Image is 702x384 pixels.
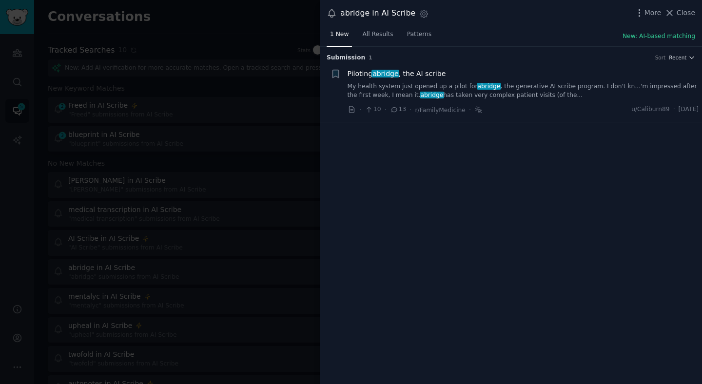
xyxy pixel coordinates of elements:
span: · [385,105,387,115]
button: New: AI-based matching [623,32,695,41]
div: abridge in AI Scribe [340,7,415,19]
span: u/Caliburn89 [631,105,669,114]
span: Patterns [407,30,431,39]
span: More [644,8,662,18]
span: abridge [477,83,501,90]
span: · [359,105,361,115]
span: Close [677,8,695,18]
span: r/FamilyMedicine [415,107,466,114]
span: Recent [669,54,686,61]
span: 1 New [330,30,349,39]
a: Patterns [404,27,435,47]
span: [DATE] [679,105,699,114]
span: 10 [365,105,381,114]
span: abridge [371,70,399,77]
span: 13 [390,105,406,114]
span: 1 [369,55,372,60]
a: 1 New [327,27,352,47]
span: · [673,105,675,114]
a: My health system just opened up a pilot forabridge, the generative AI scribe program. I don't kn.... [348,82,699,99]
button: Close [664,8,695,18]
a: All Results [359,27,396,47]
a: Pilotingabridge, the AI scribe [348,69,446,79]
div: Sort [655,54,666,61]
span: · [469,105,471,115]
span: Submission [327,54,365,62]
button: More [634,8,662,18]
span: · [409,105,411,115]
span: abridge [420,92,444,98]
button: Recent [669,54,695,61]
span: All Results [362,30,393,39]
span: Piloting , the AI scribe [348,69,446,79]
